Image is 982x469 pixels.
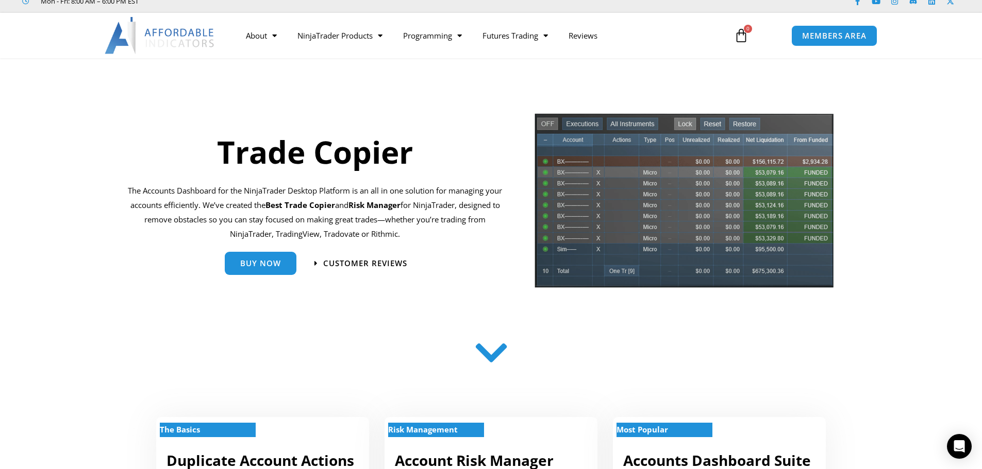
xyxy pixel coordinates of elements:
[240,259,281,267] span: Buy Now
[314,259,407,267] a: Customer Reviews
[617,424,668,435] strong: Most Popular
[472,24,558,47] a: Futures Trading
[128,184,503,241] p: The Accounts Dashboard for the NinjaTrader Desktop Platform is an all in one solution for managin...
[265,200,335,210] b: Best Trade Copier
[802,32,867,40] span: MEMBERS AREA
[287,24,393,47] a: NinjaTrader Products
[348,200,401,210] strong: Risk Manager
[323,259,407,267] span: Customer Reviews
[558,24,608,47] a: Reviews
[791,25,877,46] a: MEMBERS AREA
[393,24,472,47] a: Programming
[225,252,296,275] a: Buy Now
[947,434,972,459] div: Open Intercom Messenger
[236,24,722,47] nav: Menu
[719,21,764,50] a: 0
[744,25,752,33] span: 0
[128,130,503,173] h1: Trade Copier
[105,17,215,54] img: LogoAI | Affordable Indicators – NinjaTrader
[388,424,458,435] strong: Risk Management
[534,112,835,296] img: tradecopier | Affordable Indicators – NinjaTrader
[236,24,287,47] a: About
[160,424,200,435] strong: The Basics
